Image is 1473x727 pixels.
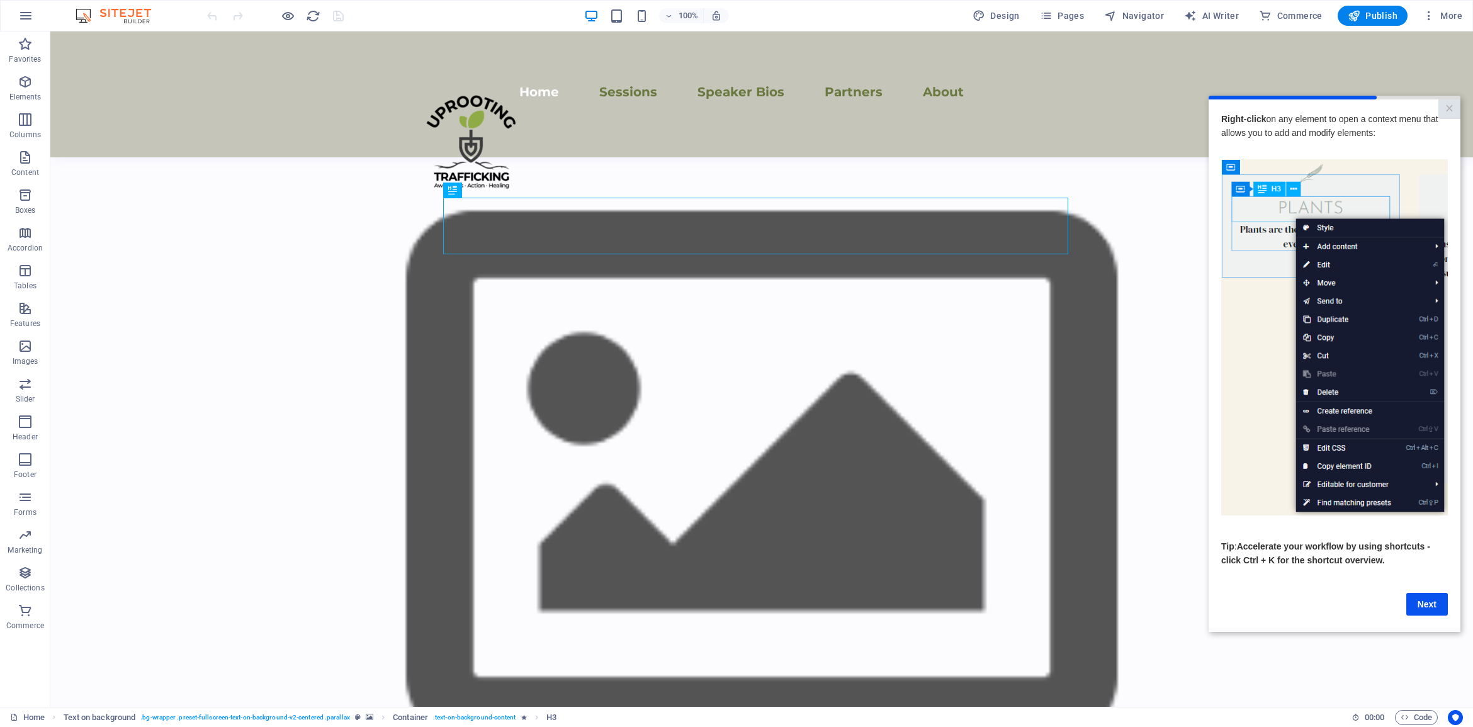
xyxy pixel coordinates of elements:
p: Accordion [8,243,43,253]
h6: Session time [1352,710,1385,725]
i: This element contains a background [366,714,373,721]
nav: breadcrumb [64,710,556,725]
span: AI Writer [1184,9,1239,22]
span: More [1423,9,1462,22]
strong: Right-click [13,18,58,28]
button: reload [305,8,320,23]
span: Code [1401,710,1432,725]
img: Editor Logo [72,8,167,23]
p: Content [11,167,39,178]
span: . bg-wrapper .preset-fullscreen-text-on-background-v2-centered .parallax [140,710,350,725]
p: Features [10,318,40,329]
p: Collections [6,583,44,593]
span: Commerce [1259,9,1323,22]
button: More [1418,6,1467,26]
button: Click here to leave preview mode and continue editing [280,8,295,23]
span: Publish [1348,9,1397,22]
h6: 100% [678,8,698,23]
span: Accelerate your workflow by using shortcuts - click Ctrl + K for the shortcut overview. [13,446,222,470]
p: Slider [16,394,35,404]
a: Click to cancel selection. Double-click to open Pages [10,710,45,725]
button: Pages [1035,6,1089,26]
span: Design [973,9,1020,22]
span: Click to select. Double-click to edit [64,710,136,725]
button: Commerce [1254,6,1328,26]
p: Boxes [15,205,36,215]
p: Header [13,432,38,442]
span: Click to select. Double-click to edit [393,710,428,725]
p: Columns [9,130,41,140]
a: Next [198,497,239,520]
button: Code [1395,710,1438,725]
p: Marketing [8,545,42,555]
p: Favorites [9,54,41,64]
button: Navigator [1099,6,1169,26]
p: Tables [14,281,37,291]
span: Navigator [1104,9,1164,22]
i: On resize automatically adjust zoom level to fit chosen device. [711,10,722,21]
i: Element contains an animation [521,714,527,721]
span: : [1374,713,1375,722]
button: AI Writer [1179,6,1244,26]
p: Commerce [6,621,44,631]
span: Pages [1040,9,1084,22]
a: Close modal [230,4,252,23]
div: Design (Ctrl+Alt+Y) [968,6,1025,26]
button: Usercentrics [1448,710,1463,725]
span: 00 00 [1365,710,1384,725]
i: This element is a customizable preset [355,714,361,721]
button: Publish [1338,6,1408,26]
p: ​ [13,420,239,434]
span: Click to select. Double-click to edit [546,710,556,725]
p: Footer [14,470,37,480]
button: 100% [659,8,704,23]
span: : [26,446,28,456]
p: Images [13,356,38,366]
p: Forms [14,507,37,517]
span: on any element to open a context menu that allows you to add and modify elements: [13,18,230,42]
i: Reload page [306,9,320,23]
button: Design [968,6,1025,26]
p: Elements [9,92,42,102]
span: . text-on-background-content [433,710,516,725]
span: Tip [13,446,26,456]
